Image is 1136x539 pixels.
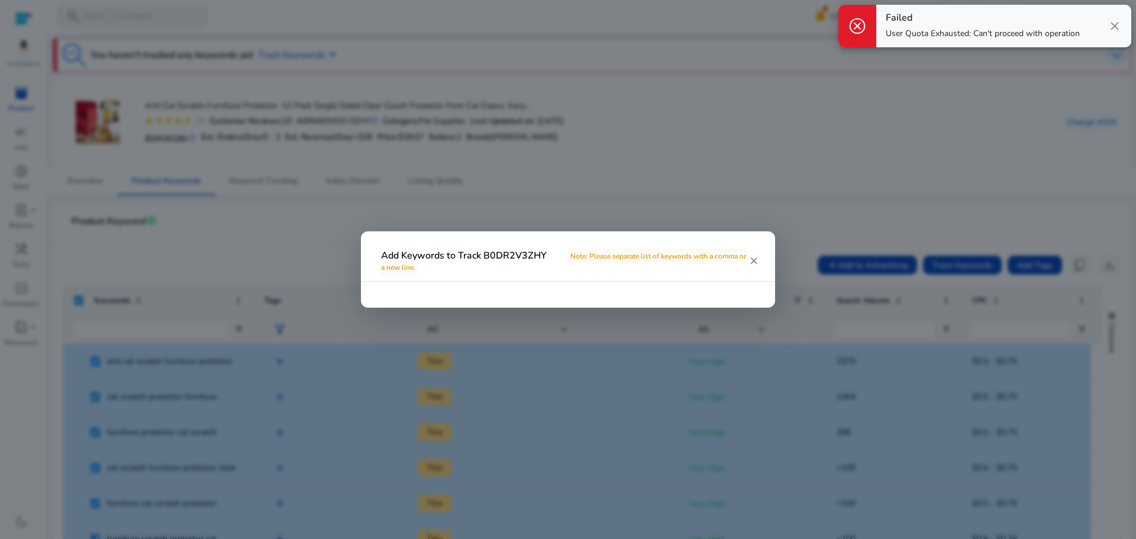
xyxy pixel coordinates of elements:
[1108,19,1122,33] span: close
[848,17,867,35] span: cancel
[381,250,749,273] h4: Add Keywords to Track B0DR2V3ZHY
[886,12,1080,24] h4: Failed
[749,256,759,266] mat-icon: close
[381,248,746,275] span: Note: Please separate list of keywords with a comma or a new line.
[886,28,1080,40] p: User Quota Exhausted: Can't proceed with operation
